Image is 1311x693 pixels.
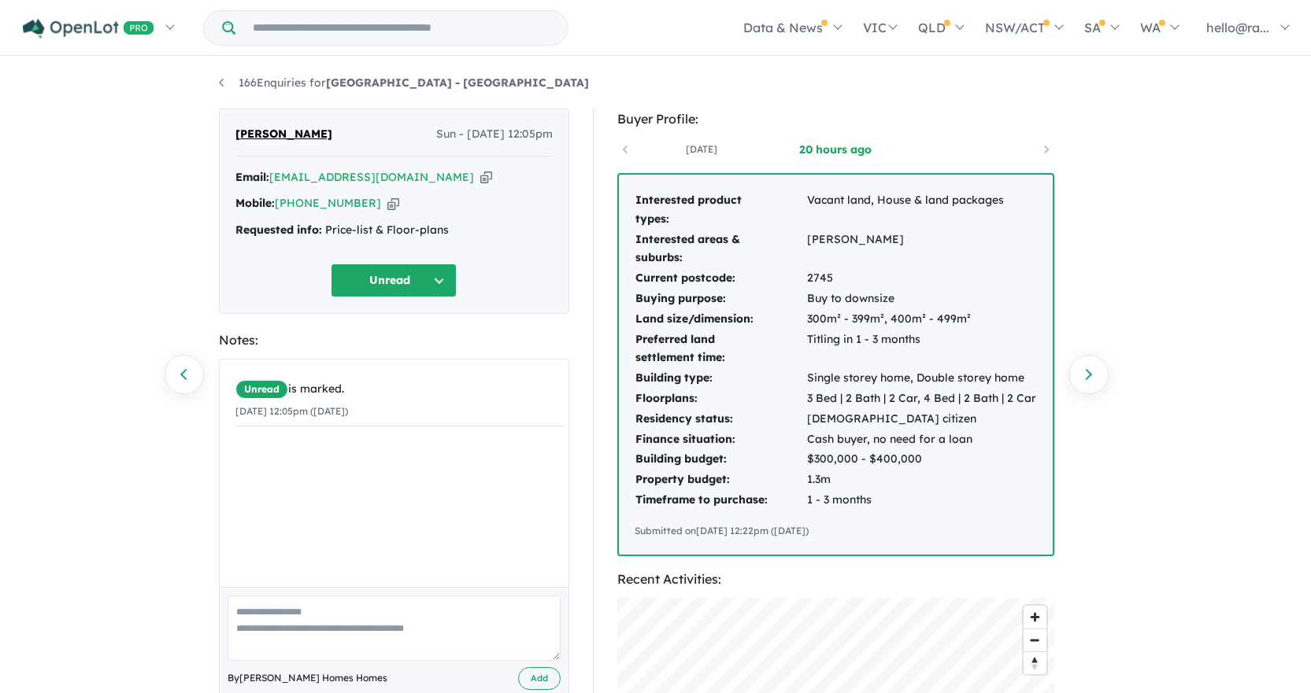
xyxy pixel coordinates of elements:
span: By [PERSON_NAME] Homes Homes [228,670,387,686]
td: 300m² - 399m², 400m² - 499m² [806,309,1037,330]
a: 166Enquiries for[GEOGRAPHIC_DATA] - [GEOGRAPHIC_DATA] [219,76,589,90]
td: [PERSON_NAME] [806,230,1037,269]
td: Building type: [635,368,806,389]
button: Unread [331,264,457,297]
td: Interested areas & suburbs: [635,230,806,269]
a: [DATE] [635,142,768,157]
nav: breadcrumb [219,74,1093,93]
button: Reset bearing to north [1024,651,1046,674]
td: Current postcode: [635,268,806,289]
td: Single storey home, Double storey home [806,368,1037,389]
td: Interested product types: [635,190,806,230]
td: Land size/dimension: [635,309,806,330]
td: Floorplans: [635,389,806,409]
small: [DATE] 12:05pm ([DATE]) [235,405,348,417]
span: Reset bearing to north [1024,652,1046,674]
td: Cash buyer, no need for a loan [806,429,1037,450]
button: Add [518,667,561,690]
div: Recent Activities: [617,569,1054,590]
span: Unread [235,380,288,399]
td: $300,000 - $400,000 [806,449,1037,470]
div: Price-list & Floor-plans [235,221,553,240]
span: hello@ra... [1206,20,1269,35]
button: Copy [387,195,399,212]
span: [PERSON_NAME] [235,125,332,144]
td: 1 - 3 months [806,490,1037,511]
strong: [GEOGRAPHIC_DATA] - [GEOGRAPHIC_DATA] [326,76,589,90]
td: Titling in 1 - 3 months [806,330,1037,369]
button: Zoom in [1024,606,1046,628]
div: Submitted on [DATE] 12:22pm ([DATE]) [635,523,1037,539]
td: Buying purpose: [635,289,806,309]
td: 1.3m [806,470,1037,490]
div: is marked. [235,380,565,399]
span: Zoom out [1024,629,1046,651]
span: Sun - [DATE] 12:05pm [436,125,553,144]
div: Buyer Profile: [617,109,1054,130]
td: Residency status: [635,409,806,429]
button: Copy [480,169,492,186]
td: [DEMOGRAPHIC_DATA] citizen [806,409,1037,429]
td: Finance situation: [635,429,806,450]
strong: Mobile: [235,196,275,210]
div: Notes: [219,330,569,351]
td: Vacant land, House & land packages [806,190,1037,230]
img: Openlot PRO Logo White [23,19,154,39]
td: Timeframe to purchase: [635,490,806,511]
td: Property budget: [635,470,806,490]
td: Building budget: [635,449,806,470]
strong: Requested info: [235,223,322,237]
a: [EMAIL_ADDRESS][DOMAIN_NAME] [269,170,474,184]
td: 3 Bed | 2 Bath | 2 Car, 4 Bed | 2 Bath | 2 Car [806,389,1037,409]
td: 2745 [806,268,1037,289]
a: [PHONE_NUMBER] [275,196,381,210]
td: Buy to downsize [806,289,1037,309]
td: Preferred land settlement time: [635,330,806,369]
strong: Email: [235,170,269,184]
a: 20 hours ago [768,142,902,157]
input: Try estate name, suburb, builder or developer [239,11,565,45]
button: Zoom out [1024,628,1046,651]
